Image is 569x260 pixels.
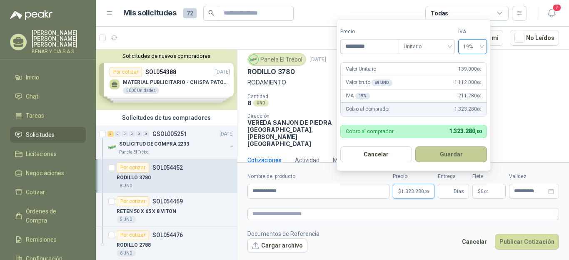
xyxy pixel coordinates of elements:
p: [DATE] [309,56,326,64]
div: 3 [107,131,114,137]
p: VEREDA SANJON DE PIEDRA [GEOGRAPHIC_DATA] , [PERSON_NAME][GEOGRAPHIC_DATA] [247,119,339,147]
span: 0 [481,189,489,194]
button: No Leídos [510,30,559,46]
label: Entrega [438,173,469,181]
div: Actividad [295,156,319,165]
div: 0 [143,131,149,137]
span: Cotizar [26,188,45,197]
div: 0 [136,131,142,137]
p: RODILLO 2788 [117,241,151,249]
span: 1.112.000 [454,79,482,87]
div: Panela El Trébol [247,53,306,66]
button: Cancelar [457,234,492,250]
div: 0 [129,131,135,137]
span: Licitaciones [26,149,57,158]
a: Tareas [10,108,86,124]
p: SOL054476 [152,232,183,238]
button: Cargar archivo [247,238,307,253]
p: SOLICITUD DE COMPRA 2233 [119,140,189,148]
p: Cantidad [247,94,357,99]
a: Solicitudes [10,127,86,143]
p: Valor bruto [346,79,392,87]
div: 0 [122,131,128,137]
span: ,00 [475,129,482,134]
button: 7 [544,6,559,21]
div: 6 UND [117,250,136,257]
span: Solicitudes [26,130,55,139]
label: Precio [393,173,434,181]
p: [PERSON_NAME] [PERSON_NAME] [PERSON_NAME] [32,30,86,47]
div: 8 UND [117,183,136,189]
p: Cobro al comprador [346,129,394,134]
div: Todas [431,9,448,18]
span: Chat [26,92,38,101]
span: Negociaciones [26,168,64,178]
p: BENAR Y CIA S A S [32,49,86,54]
span: 139.000 [458,65,482,73]
div: Mensajes [333,156,358,165]
label: Nombre del producto [247,173,389,181]
span: ,00 [477,67,482,72]
span: ,00 [484,189,489,194]
div: Cotizaciones [247,156,282,165]
div: Solicitudes de nuevos compradoresPor cotizarSOL054388[DATE] MATERIAL PUBLICITARIO - CHISPA PATOJI... [96,50,237,110]
div: Por cotizar [117,163,149,173]
span: Días [454,184,464,198]
label: Precio [340,28,399,36]
p: RODILLO 3780 [247,67,295,76]
p: [DATE] [220,130,234,138]
span: 211.280 [458,92,482,100]
p: Cobro al comprador [346,105,389,113]
span: ,00 [477,80,482,85]
a: Negociaciones [10,165,86,181]
span: search [208,10,214,16]
label: Flete [472,173,506,181]
p: Documentos de Referencia [247,229,319,238]
span: Remisiones [26,235,57,244]
p: RODILLO 3780 [117,174,151,182]
a: Órdenes de Compra [10,203,86,228]
p: $ 0,00 [472,184,506,199]
label: IVA [458,28,487,36]
span: Órdenes de Compra [26,207,78,225]
a: Inicio [10,69,86,85]
p: SOL054452 [152,165,183,171]
span: 72 [183,8,197,18]
span: 7 [552,4,562,12]
p: IVA [346,92,370,100]
label: Validez [509,173,559,181]
span: ,00 [424,189,429,194]
h1: Mis solicitudes [123,7,177,19]
div: x 8 UND [372,79,392,86]
button: Cancelar [340,146,412,162]
p: 8 [247,99,252,106]
div: 19 % [355,93,370,99]
span: 1.323.280 [401,189,429,194]
button: Solicitudes de nuevos compradores [99,53,234,59]
span: ,00 [477,94,482,98]
p: SOL054469 [152,198,183,204]
p: $1.323.280,00 [393,184,434,199]
div: Por cotizar [117,230,149,240]
span: $ [478,189,481,194]
p: RETEN 50 X 65 X 8 VITON [117,208,176,215]
img: Company Logo [249,55,258,64]
div: Por cotizar [117,196,149,206]
p: Valor Unitario [346,65,376,73]
div: Solicitudes de tus compradores [96,110,237,126]
img: Company Logo [107,142,117,152]
p: RODAMIENTO [247,78,559,87]
span: Tareas [26,111,44,120]
p: Panela El Trébol [119,149,150,156]
a: Remisiones [10,232,86,248]
a: Por cotizarSOL054452RODILLO 37808 UND [96,159,237,193]
button: Publicar Cotización [495,234,559,250]
a: Cotizar [10,184,86,200]
a: Licitaciones [10,146,86,162]
span: 19% [463,40,482,53]
span: Unitario [404,40,450,53]
a: Chat [10,89,86,104]
p: Dirección [247,113,339,119]
span: 1.323.280 [449,128,482,134]
span: ,00 [477,107,482,111]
